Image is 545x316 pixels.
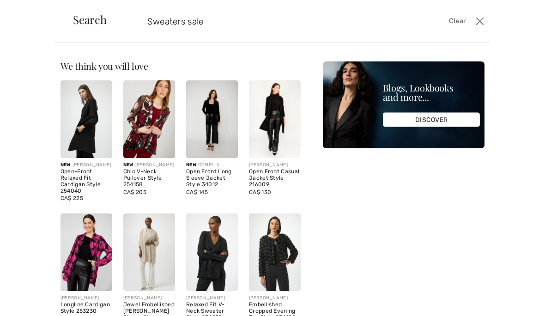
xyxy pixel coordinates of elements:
span: Search [73,14,107,25]
span: CA$ 205 [123,189,146,195]
input: TYPE TO SEARCH [140,7,390,35]
div: [PERSON_NAME] [61,295,112,302]
span: New [186,162,196,168]
div: Longline Cardigan Style 253230 [61,302,112,315]
span: We think you will love [61,60,148,72]
img: Open-Front Relaxed Fit Cardigan Style 254040. Black/Black [61,80,112,158]
button: Close [473,14,487,29]
span: Clear [449,16,466,26]
span: New [61,162,71,168]
div: Blogs, Lookbooks and more... [383,83,480,102]
div: COMPLI K [186,162,238,169]
span: CA$ 225 [61,195,83,201]
div: Open Front Long Sleeve Jacket Style 34012 [186,169,238,188]
img: Blogs, Lookbooks and more... [323,61,484,148]
div: Open Front Casual Jacket Style 216009 [249,169,301,188]
div: [PERSON_NAME] [123,162,175,169]
div: [PERSON_NAME] [249,162,301,169]
div: [PERSON_NAME] [123,295,175,302]
span: Chat [22,6,41,15]
img: Embellished Cropped Evening Top Style 254180. Black [249,213,301,291]
div: [PERSON_NAME] [249,295,301,302]
span: CA$ 130 [249,189,271,195]
div: Chic V-Neck Pullover Style 254158 [123,169,175,188]
img: Open Front Long Sleeve Jacket Style 34012. As sample [186,80,238,158]
img: Relaxed Fit V-Neck Sweater Style 254939. Black [186,213,238,291]
span: New [123,162,133,168]
span: CA$ 145 [186,189,208,195]
img: Chic V-Neck Pullover Style 254158. Cabernet/black [123,80,175,158]
img: Open Front Casual Jacket Style 216009. Black [249,80,301,158]
div: DISCOVER [383,113,480,127]
div: Open-Front Relaxed Fit Cardigan Style 254040 [61,169,112,194]
div: [PERSON_NAME] [186,295,238,302]
div: [PERSON_NAME] [61,162,112,169]
img: Longline Cardigan Style 253230. Black/begonia [61,213,112,291]
img: Jewel Embellished Kimono Sleeve Style 254937. Black/Black [123,213,175,291]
